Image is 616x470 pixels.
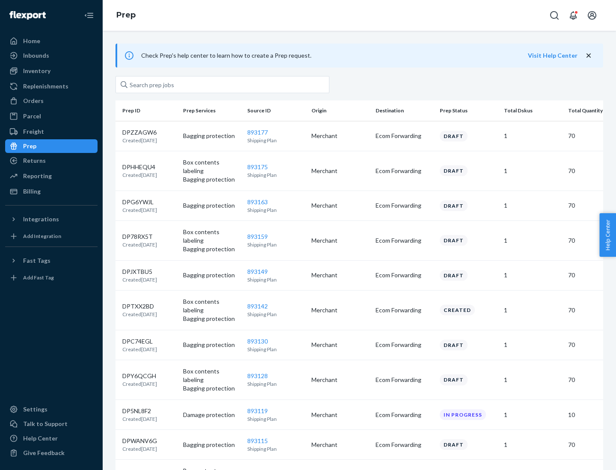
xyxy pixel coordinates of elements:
[247,233,268,240] a: 893159
[183,271,240,279] p: Bagging protection
[5,94,98,108] a: Orders
[565,7,582,24] button: Open notifications
[23,232,61,240] div: Add Integration
[546,7,563,24] button: Open Search Box
[308,100,372,121] th: Origin
[115,100,180,121] th: Prep ID
[504,236,561,245] p: 1
[122,302,157,311] p: DPTXX2BD
[23,156,46,165] div: Returns
[183,158,240,175] p: Box contents labeling
[183,314,240,323] p: Bagging protection
[504,411,561,419] p: 1
[122,407,157,415] p: DP5NL8F2
[311,376,369,384] p: Merchant
[440,305,475,315] div: Created
[376,441,433,449] p: Ecom Forwarding
[23,274,54,281] div: Add Fast Tag
[122,171,157,179] p: Created [DATE]
[247,171,305,179] p: Shipping Plan
[122,337,157,346] p: DPC74EGL
[247,241,305,248] p: Shipping Plan
[183,411,240,419] p: Damage protection
[504,167,561,175] p: 1
[376,271,433,279] p: Ecom Forwarding
[440,131,468,141] div: Draft
[372,100,436,121] th: Destination
[247,163,268,170] a: 893175
[115,76,329,93] input: Search prep jobs
[376,167,433,175] p: Ecom Forwarding
[247,198,268,206] a: 893163
[440,409,486,420] div: In progress
[311,271,369,279] p: Merchant
[247,129,268,136] a: 893177
[247,415,305,423] p: Shipping Plan
[183,201,240,210] p: Bagging protection
[23,215,59,223] div: Integrations
[5,64,98,78] a: Inventory
[5,185,98,198] a: Billing
[183,341,240,349] p: Bagging protection
[122,437,157,445] p: DPWANV6G
[376,341,433,349] p: Ecom Forwarding
[183,132,240,140] p: Bagging protection
[247,407,268,414] a: 893119
[247,311,305,318] p: Shipping Plan
[5,271,98,285] a: Add Fast Tag
[311,306,369,314] p: Merchant
[23,256,50,265] div: Fast Tags
[122,311,157,318] p: Created [DATE]
[122,267,157,276] p: DPJXTBU5
[23,82,68,91] div: Replenishments
[436,100,500,121] th: Prep Status
[23,112,41,120] div: Parcel
[5,402,98,416] a: Settings
[116,10,136,20] a: Prep
[122,445,157,452] p: Created [DATE]
[376,411,433,419] p: Ecom Forwarding
[23,172,52,180] div: Reporting
[247,372,268,379] a: 893128
[247,346,305,353] p: Shipping Plan
[504,441,561,449] p: 1
[183,367,240,384] p: Box contents labeling
[122,372,157,380] p: DPY6QCGH
[440,235,468,246] div: Draft
[5,109,98,123] a: Parcel
[247,206,305,214] p: Shipping Plan
[376,236,433,245] p: Ecom Forwarding
[23,420,68,428] div: Talk to Support
[500,100,565,121] th: Total Dskus
[23,405,47,414] div: Settings
[23,97,44,105] div: Orders
[5,254,98,267] button: Fast Tags
[599,213,616,257] button: Help Center
[122,380,157,388] p: Created [DATE]
[5,125,98,138] a: Freight
[5,432,98,445] a: Help Center
[311,167,369,175] p: Merchant
[504,341,561,349] p: 1
[244,100,308,121] th: Source ID
[5,212,98,226] button: Integrations
[504,376,561,384] p: 1
[122,276,157,283] p: Created [DATE]
[122,346,157,353] p: Created [DATE]
[247,303,268,310] a: 893142
[23,127,44,136] div: Freight
[5,417,98,431] a: Talk to Support
[122,415,157,423] p: Created [DATE]
[504,271,561,279] p: 1
[583,7,601,24] button: Open account menu
[376,132,433,140] p: Ecom Forwarding
[5,49,98,62] a: Inbounds
[440,439,468,450] div: Draft
[23,187,41,196] div: Billing
[122,128,157,137] p: DPZZAGW6
[376,201,433,210] p: Ecom Forwarding
[247,338,268,345] a: 893130
[122,137,157,144] p: Created [DATE]
[5,79,98,93] a: Replenishments
[23,142,36,150] div: Prep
